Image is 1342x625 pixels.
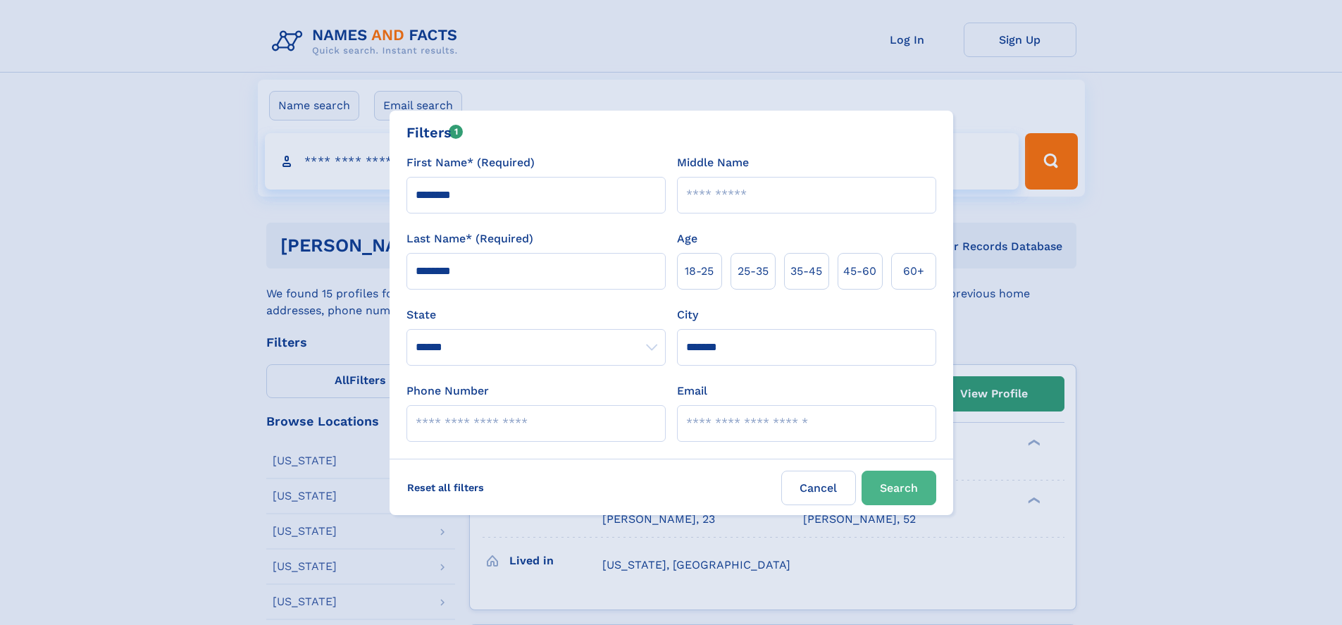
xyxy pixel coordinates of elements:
[398,471,493,505] label: Reset all filters
[781,471,856,505] label: Cancel
[685,263,714,280] span: 18‑25
[903,263,924,280] span: 60+
[738,263,769,280] span: 25‑35
[406,230,533,247] label: Last Name* (Required)
[406,154,535,171] label: First Name* (Required)
[790,263,822,280] span: 35‑45
[677,307,698,323] label: City
[677,383,707,400] label: Email
[406,383,489,400] label: Phone Number
[862,471,936,505] button: Search
[406,122,464,143] div: Filters
[843,263,876,280] span: 45‑60
[677,230,697,247] label: Age
[406,307,666,323] label: State
[677,154,749,171] label: Middle Name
